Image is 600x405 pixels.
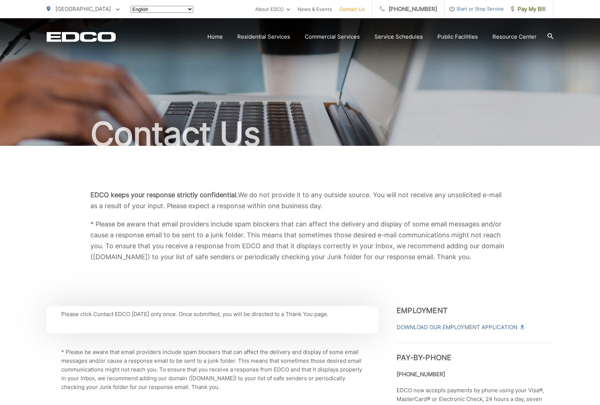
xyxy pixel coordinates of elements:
[130,6,193,13] select: Select a language
[511,5,546,13] span: Pay My Bill
[397,306,553,315] h3: Employment
[207,32,223,41] a: Home
[339,5,365,13] a: Contact Us
[90,190,510,211] p: We do not provide it to any outside source. You will not receive any unsolicited e-mail as a resu...
[397,323,523,332] a: Download Our Employment Application
[47,116,553,152] h1: Contact Us
[397,371,445,378] strong: [PHONE_NUMBER]
[90,219,510,262] p: * Please be aware that email providers include spam blockers that can affect the delivery and dis...
[90,191,238,199] b: EDCO keeps your response strictly confidential.
[237,32,290,41] a: Residential Services
[255,5,290,13] a: About EDCO
[305,32,360,41] a: Commercial Services
[492,32,537,41] a: Resource Center
[47,32,116,42] a: EDCD logo. Return to the homepage.
[374,32,423,41] a: Service Schedules
[61,348,364,392] p: * Please be aware that email providers include spam blockers that can affect the delivery and dis...
[437,32,478,41] a: Public Facilities
[297,5,332,13] a: News & Events
[55,5,111,12] span: [GEOGRAPHIC_DATA]
[61,310,364,319] p: Please click Contact EDCO [DATE] only once. Once submitted, you will be directed to a Thank You p...
[397,343,553,362] h3: Pay-by-Phone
